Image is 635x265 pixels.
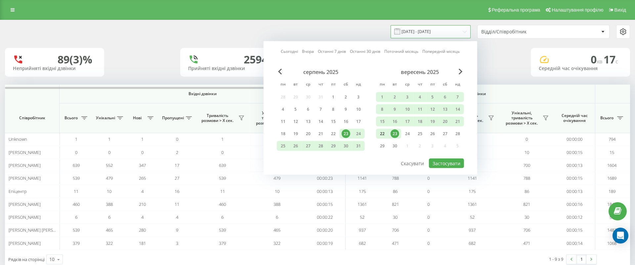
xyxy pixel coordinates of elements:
td: 00:00:15 [554,224,595,237]
span: Всього [599,115,615,121]
td: 00:00:13 [554,185,595,198]
div: пт 12 вер 2025 р. [426,104,439,114]
span: 460 [73,201,80,207]
span: 15 [610,149,614,155]
a: Останні 30 днів [350,48,380,55]
div: 1 - 9 з 9 [549,256,563,262]
div: вт 12 серп 2025 р. [289,117,302,127]
div: нд 28 вер 2025 р. [451,129,464,139]
abbr: п’ятниця [328,80,338,90]
div: вт 5 серп 2025 р. [289,104,302,114]
div: 12 [291,117,300,126]
span: 210 [139,201,146,207]
div: 7 [317,105,325,114]
span: 388 [274,201,280,207]
div: пт 15 серп 2025 р. [327,117,340,127]
td: 00:00:13 [554,159,595,172]
div: пт 5 вер 2025 р. [426,92,439,102]
div: 3 [354,93,363,101]
div: 24 [403,130,412,138]
span: 52 [360,214,364,220]
abbr: понеділок [377,80,387,90]
div: 16 [342,117,350,126]
div: 11 [279,117,287,126]
span: 1 [75,136,77,142]
span: 0 [176,136,178,142]
span: 322 [274,240,280,246]
span: 460 [219,201,226,207]
div: 22 [378,130,387,138]
span: 30 [393,214,398,220]
div: чт 14 серп 2025 р. [315,117,327,127]
div: пн 11 серп 2025 р. [277,117,289,127]
div: Неприйняті вхідні дзвінки [13,66,96,71]
span: 794 [609,136,615,142]
span: [PERSON_NAME] [9,175,41,181]
span: 821 [392,201,399,207]
div: ср 3 вер 2025 р. [401,92,414,102]
span: 479 [106,175,113,181]
div: сб 30 серп 2025 р. [340,141,352,151]
div: 2 [342,93,350,101]
div: вт 19 серп 2025 р. [289,129,302,139]
span: 86 [525,188,529,194]
span: 0 [427,175,430,181]
span: [PERSON_NAME] [PERSON_NAME] [9,227,74,233]
div: пт 8 серп 2025 р. [327,104,340,114]
div: 9 [391,105,399,114]
div: вт 16 вер 2025 р. [389,117,401,127]
div: 27 [441,130,449,138]
span: 465 [274,227,280,233]
span: Рядків на сторінці [8,256,45,262]
span: 639 [73,162,80,168]
div: 29 [329,142,338,150]
div: чт 28 серп 2025 р. [315,141,327,151]
span: 3 [176,240,178,246]
span: 700 [523,162,530,168]
span: 0 [427,201,430,207]
span: Налаштування профілю [552,7,603,13]
span: 280 [139,227,146,233]
div: 28 [453,130,462,138]
div: сб 23 серп 2025 р. [340,129,352,139]
div: 24 [354,130,363,138]
div: 6 [304,105,313,114]
div: 17 [354,117,363,126]
div: 3 [403,93,412,101]
span: 937 [469,227,476,233]
span: 322 [106,240,113,246]
span: 539 [219,175,226,181]
div: нд 7 вер 2025 р. [451,92,464,102]
abbr: четвер [316,80,326,90]
span: 1141 [358,175,367,181]
div: Open Intercom Messenger [613,228,628,244]
div: 26 [428,130,437,138]
td: 00:00:23 [304,172,346,185]
div: 21 [317,130,325,138]
span: 17 [604,52,618,66]
div: ср 17 вер 2025 р. [401,117,414,127]
div: 4 [279,105,287,114]
div: 30 [391,142,399,150]
div: 20 [441,117,449,126]
span: 1 [108,136,110,142]
span: 4 [141,214,144,220]
div: вт 2 вер 2025 р. [389,92,401,102]
div: 29 [378,142,387,150]
div: 6 [441,93,449,101]
span: 0 [427,240,430,246]
div: ср 20 серп 2025 р. [302,129,315,139]
span: 465 [106,227,113,233]
div: пн 22 вер 2025 р. [376,129,389,139]
abbr: середа [303,80,313,90]
span: 189 [609,188,615,194]
div: чт 21 серп 2025 р. [315,129,327,139]
span: 821 [523,201,530,207]
td: 00:00:22 [304,211,346,224]
span: 0 [427,227,430,233]
div: Середній час очікування [539,66,622,71]
div: 7 [453,93,462,101]
span: 539 [73,175,80,181]
a: Сьогодні [281,48,298,55]
div: вересень 2025 [376,69,464,75]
